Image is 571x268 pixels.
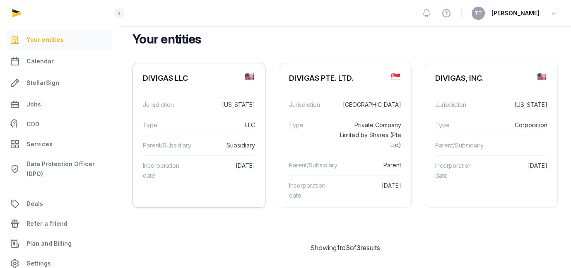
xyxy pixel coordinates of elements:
dd: Subsidiary [194,140,255,150]
a: DIVIGAS PTE. LTD.Jurisdiction[GEOGRAPHIC_DATA]TypePrivate Company Limited by Shares (Pte Ltd)Pare... [279,63,411,212]
span: 3 [357,244,361,252]
div: Showing to of results [133,243,558,253]
dt: Jurisdiction [435,100,477,110]
a: Deals [7,194,112,214]
dd: Parent [340,160,401,170]
h2: Your entities [133,31,551,46]
button: TT [472,7,485,20]
a: DIVIGAS, INC.Jurisdiction[US_STATE]TypeCorporationParent/SubsidiaryIncorporation date[DATE] [425,63,557,192]
span: Jobs [27,99,41,109]
iframe: Chat Widget [530,228,571,268]
span: Deals [27,199,43,209]
span: TT [475,11,482,16]
span: StellarSign [27,78,59,88]
a: StellarSign [7,73,112,93]
div: DIVIGAS, INC. [435,73,484,83]
span: [PERSON_NAME] [491,8,540,18]
dt: Parent/Subsidiary [289,160,334,170]
dt: Type [289,120,331,150]
span: CDD [27,119,39,129]
span: Your entities [27,35,64,45]
dd: [DATE] [192,161,255,181]
a: Calendar [7,51,112,71]
dt: Jurisdiction [143,100,185,110]
dt: Jurisdiction [289,100,331,110]
a: Services [7,134,112,154]
a: Jobs [7,94,112,114]
a: Refer a friend [7,214,112,234]
dt: Type [143,120,185,130]
a: DIVIGAS LLCJurisdiction[US_STATE]TypeLLCParent/SubsidiarySubsidiaryIncorporation date[DATE] [133,63,265,192]
dd: Corporation [484,120,547,130]
dt: Incorporation date [289,181,331,200]
dd: [DATE] [484,161,547,181]
dd: [GEOGRAPHIC_DATA] [338,100,401,110]
dt: Type [435,120,477,130]
dt: Parent/Subsidiary [143,140,188,150]
a: Your entities [7,30,112,50]
span: Plan and Billing [27,239,72,249]
span: Calendar [27,56,54,66]
dd: [US_STATE] [192,100,255,110]
dd: Private Company Limited by Shares (Pte Ltd) [338,120,401,150]
dt: Incorporation date [143,161,185,181]
dt: Parent/Subsidiary [435,140,480,150]
div: DIVIGAS PTE. LTD. [289,73,354,83]
img: us.png [537,73,546,80]
a: Data Protection Officer (DPO) [7,156,112,182]
a: CDD [7,116,112,133]
img: us.png [245,73,254,80]
dd: [DATE] [338,181,401,200]
span: 1 [337,244,340,252]
dt: Incorporation date [435,161,477,181]
div: DIVIGAS LLC [143,73,188,83]
span: 3 [346,244,350,252]
dd: LLC [192,120,255,130]
a: Plan and Billing [7,234,112,254]
dd: [US_STATE] [484,100,547,110]
span: Refer a friend [27,219,67,229]
span: Services [27,139,53,149]
span: Data Protection Officer (DPO) [27,159,109,179]
img: sg.png [391,73,400,80]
